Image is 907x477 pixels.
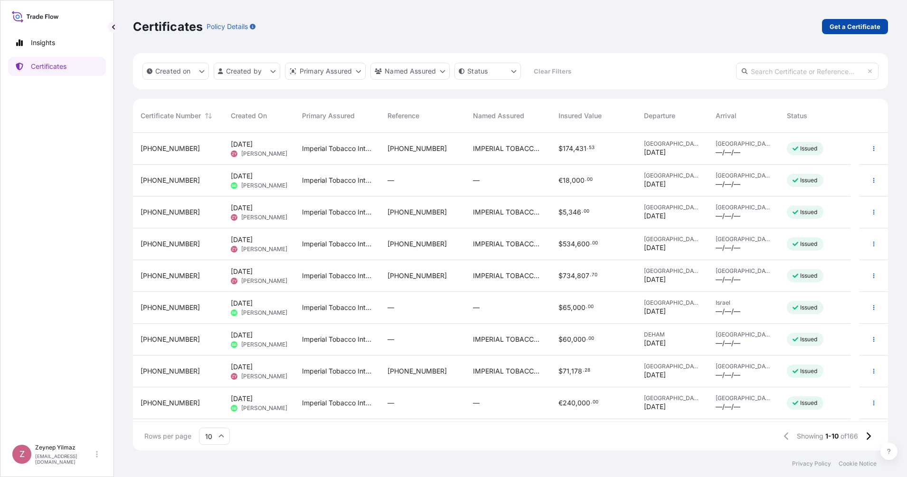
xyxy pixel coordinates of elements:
span: [GEOGRAPHIC_DATA] [716,363,772,370]
span: — [473,398,480,408]
span: . [583,369,584,372]
span: [GEOGRAPHIC_DATA] [716,140,772,148]
span: 00 [584,210,589,213]
span: —/—/— [716,370,740,380]
span: [GEOGRAPHIC_DATA] [716,267,772,275]
span: [GEOGRAPHIC_DATA] [716,394,772,402]
span: [DATE] [644,370,666,380]
span: 1-10 [825,431,839,441]
span: ZY [232,372,236,381]
span: [PHONE_NUMBER] [387,366,447,376]
span: $ [558,209,563,215]
span: Named Assured [473,111,524,121]
span: 000 [577,400,590,406]
span: 71 [563,368,569,374]
span: 178 [571,368,582,374]
p: Named Assured [385,66,436,76]
a: Privacy Policy [792,460,831,468]
p: Issued [800,272,818,280]
span: 174 [563,145,573,152]
span: , [567,209,568,215]
a: Certificates [8,57,106,76]
span: $ [558,368,563,374]
span: [DATE] [644,148,666,157]
span: $ [558,272,563,279]
span: ZY [232,244,236,254]
a: Insights [8,33,106,52]
span: Status [787,111,807,121]
span: , [571,304,573,311]
span: Z [19,449,25,459]
span: 734 [563,272,575,279]
span: IMPERIAL TOBACCO INTERNATIONAL GMBH [473,335,543,344]
span: [GEOGRAPHIC_DATA] [716,172,772,179]
p: Insights [31,38,55,47]
span: BB [232,403,236,413]
span: 346 [568,209,581,215]
p: Get a Certificate [830,22,880,31]
button: Clear Filters [526,64,579,79]
span: [DATE] [644,243,666,253]
span: ZY [232,213,236,222]
p: Issued [800,304,818,311]
span: BB [232,340,236,349]
span: 600 [577,241,590,247]
span: [DATE] [644,211,666,221]
span: [DATE] [644,179,666,189]
span: Insured Value [558,111,602,121]
span: $ [558,145,563,152]
p: Created by [226,66,262,76]
span: ZY [232,149,236,159]
span: [GEOGRAPHIC_DATA] [644,140,700,148]
span: [PERSON_NAME] [241,277,287,285]
span: , [575,272,577,279]
span: 00 [587,178,593,181]
span: . [586,305,587,309]
input: Search Certificate or Reference... [736,63,879,80]
span: [PERSON_NAME] [241,309,287,317]
span: , [575,241,577,247]
span: —/—/— [716,211,740,221]
span: —/—/— [716,307,740,316]
span: 00 [588,305,594,309]
span: DEHAM [644,331,700,338]
span: [DATE] [231,171,253,181]
span: [PERSON_NAME] [241,341,287,348]
span: [DATE] [231,394,253,403]
span: [GEOGRAPHIC_DATA] [716,331,772,338]
span: [PHONE_NUMBER] [141,144,200,153]
span: — [387,303,394,312]
span: [PHONE_NUMBER] [141,207,200,217]
span: —/—/— [716,148,740,157]
span: Imperial Tobacco International GmbH. [302,239,372,249]
span: BB [232,181,236,190]
span: [DATE] [231,267,253,276]
span: Israel [716,299,772,307]
span: 431 [575,145,586,152]
span: [DATE] [231,203,253,213]
a: Get a Certificate [822,19,888,34]
p: Clear Filters [534,66,571,76]
span: — [473,303,480,312]
span: [PERSON_NAME] [241,245,287,253]
p: Zeynep Yilmaz [35,444,94,451]
span: 28 [585,369,590,372]
span: ZY [232,276,236,286]
span: $ [558,304,563,311]
span: 534 [563,241,575,247]
span: —/—/— [716,179,740,189]
span: [DATE] [231,299,253,308]
span: — [473,176,480,185]
p: Issued [800,399,818,407]
button: createdOn Filter options [142,63,209,80]
span: , [573,145,575,152]
span: IMPERIAL TOBACCO INTERNATIONAL GMBH [473,366,543,376]
span: . [586,337,588,340]
span: [PHONE_NUMBER] [141,366,200,376]
span: [PHONE_NUMBER] [141,335,200,344]
p: Issued [800,336,818,343]
span: [PHONE_NUMBER] [387,144,447,153]
span: $ [558,336,563,343]
span: [DATE] [231,235,253,244]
